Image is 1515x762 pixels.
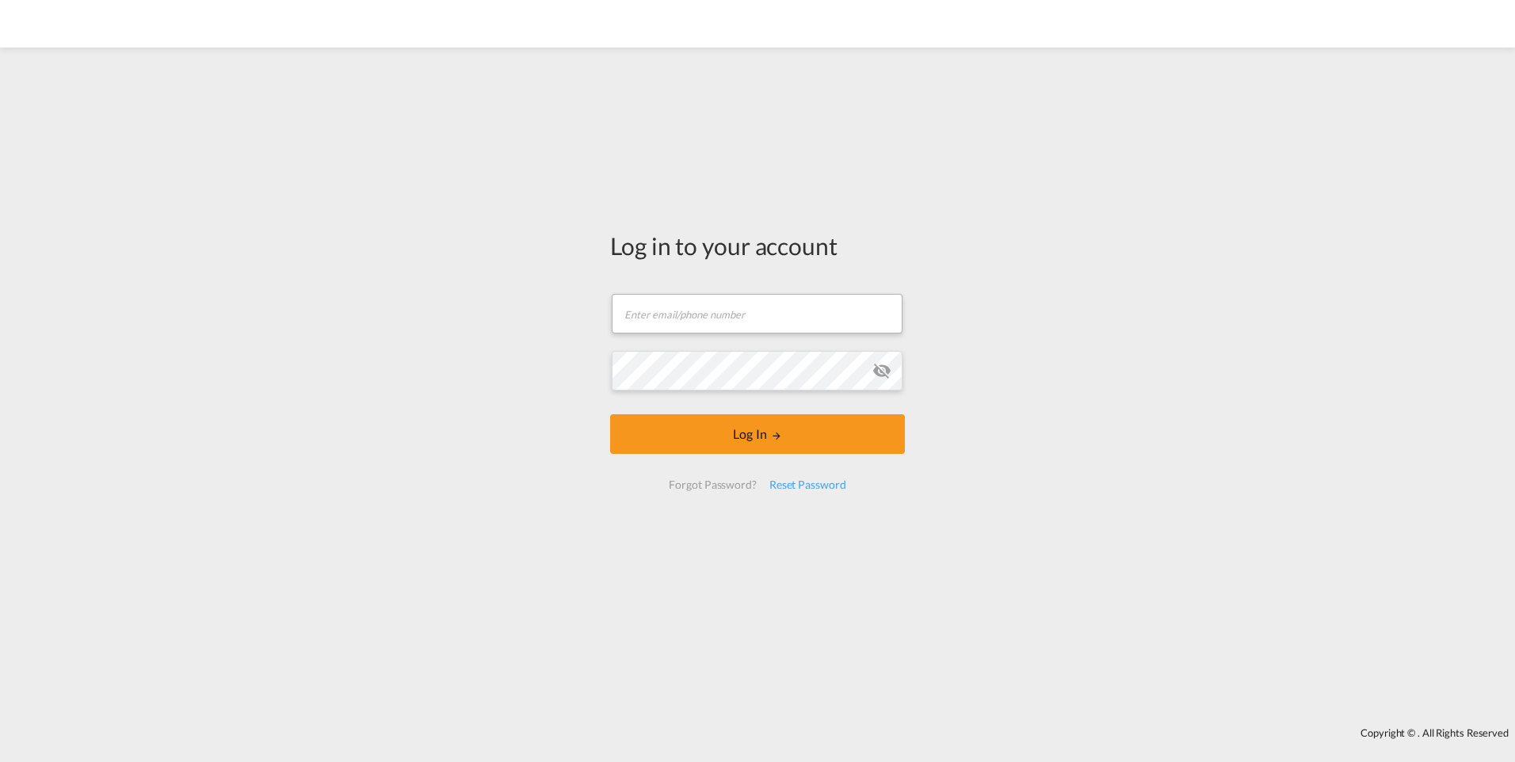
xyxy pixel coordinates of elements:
md-icon: icon-eye-off [872,361,891,380]
div: Log in to your account [610,229,905,262]
input: Enter email/phone number [612,294,903,333]
button: LOGIN [610,414,905,454]
div: Reset Password [763,471,853,499]
div: Forgot Password? [662,471,762,499]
